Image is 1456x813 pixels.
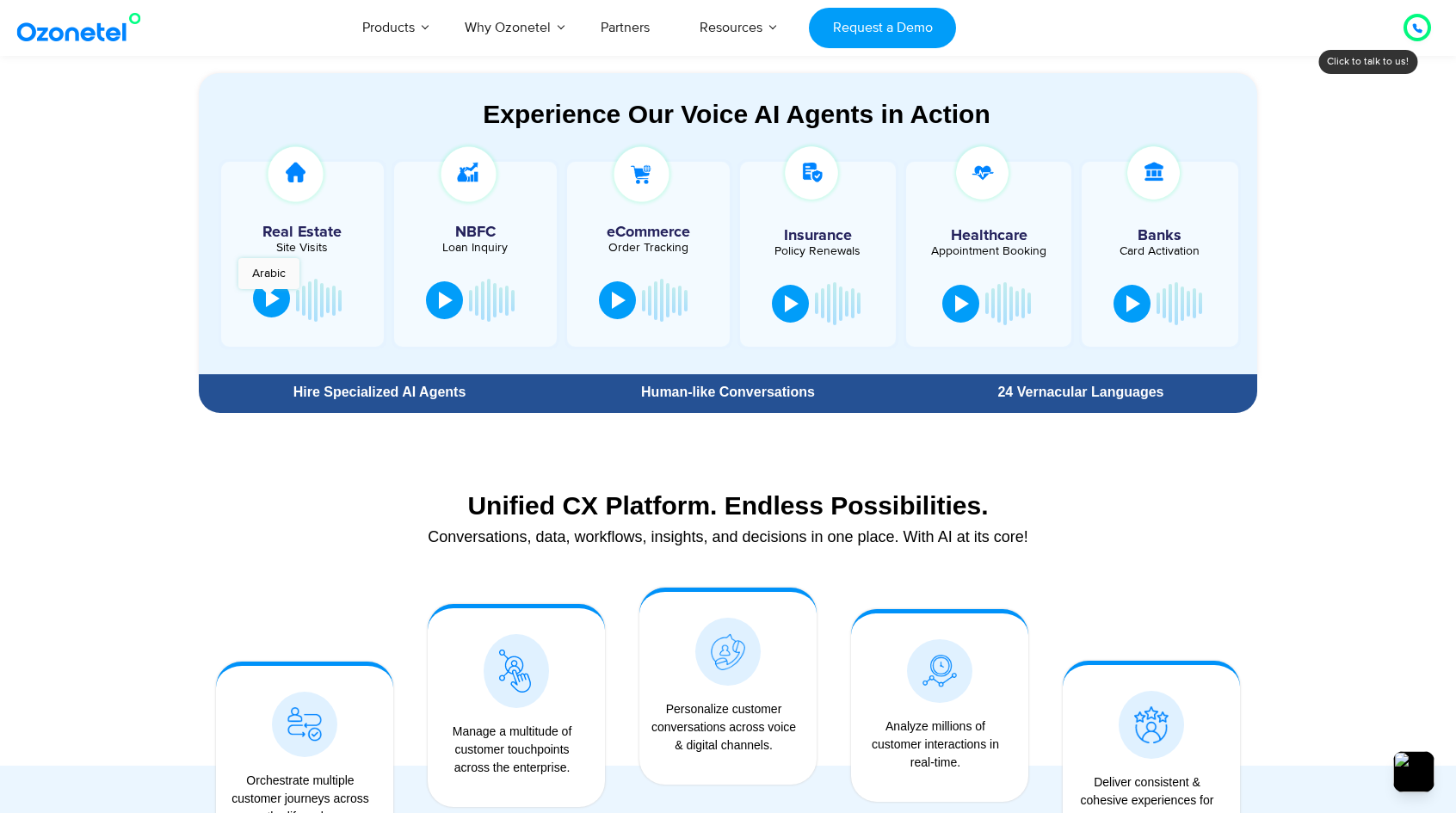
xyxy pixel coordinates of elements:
[216,99,1257,129] div: Experience Our Voice AI Agents in Action
[648,700,799,754] div: Personalize customer conversations across voice & digital channels.
[230,225,375,240] h5: Real Estate
[207,529,1249,545] div: Conversations, data, workflows, insights, and decisions in one place. With AI at its core!
[749,245,888,257] div: Policy Renewals
[403,242,548,254] div: Loan Inquiry
[560,385,896,399] div: Human-like Conversations
[809,8,956,48] a: Request a Demo
[436,723,588,777] div: Manage a multitude of customer touchpoints across the enterprise.
[1090,228,1230,243] h5: Banks
[749,228,888,243] h5: Insurance
[860,718,1011,772] div: Analyze millions of customer interactions in real-time.
[919,245,1058,257] div: Appointment Booking
[207,490,1249,520] div: Unified CX Platform. Endless Possibilities.
[576,242,721,254] div: Order Tracking
[207,385,552,399] div: Hire Specialized AI Agents
[1090,245,1230,257] div: Card Activation
[230,242,375,254] div: Site Visits
[576,225,721,240] h5: eCommerce
[403,225,548,240] h5: NBFC
[913,385,1249,399] div: 24 Vernacular Languages
[919,228,1058,243] h5: Healthcare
